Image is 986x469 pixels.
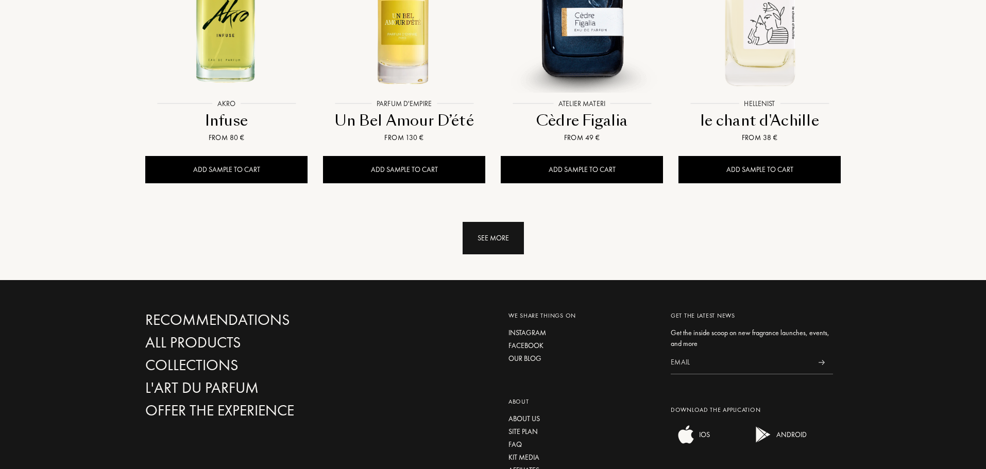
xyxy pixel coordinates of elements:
[505,132,659,143] div: From 49 €
[145,356,367,374] a: Collections
[671,327,833,349] div: Get the inside scoop on new fragrance launches, events, and more
[508,439,655,450] a: FAQ
[145,156,308,183] div: Add sample to cart
[818,360,825,365] img: news_send.svg
[678,156,841,183] div: Add sample to cart
[149,132,303,143] div: From 80 €
[145,334,367,352] a: All products
[508,353,655,364] a: Our blog
[463,222,524,254] div: See more
[501,156,663,183] div: Add sample to cart
[774,424,807,445] div: ANDROID
[671,438,710,447] a: ios appIOS
[327,132,481,143] div: From 130 €
[508,311,655,320] div: We share things on
[671,405,833,414] div: Download the application
[508,340,655,351] a: Facebook
[748,438,807,447] a: android appANDROID
[753,424,774,445] img: android app
[508,397,655,406] div: About
[145,311,367,329] a: Recommendations
[508,426,655,437] a: Site plan
[676,424,696,445] img: ios app
[683,132,837,143] div: From 38 €
[145,402,367,420] a: Offer the experience
[323,156,485,183] div: Add sample to cart
[508,413,655,424] a: About us
[671,351,810,374] input: Email
[145,379,367,397] a: L'Art du Parfum
[508,327,655,338] a: Instagram
[508,452,655,463] a: Kit media
[671,311,833,320] div: Get the latest news
[696,424,710,445] div: IOS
